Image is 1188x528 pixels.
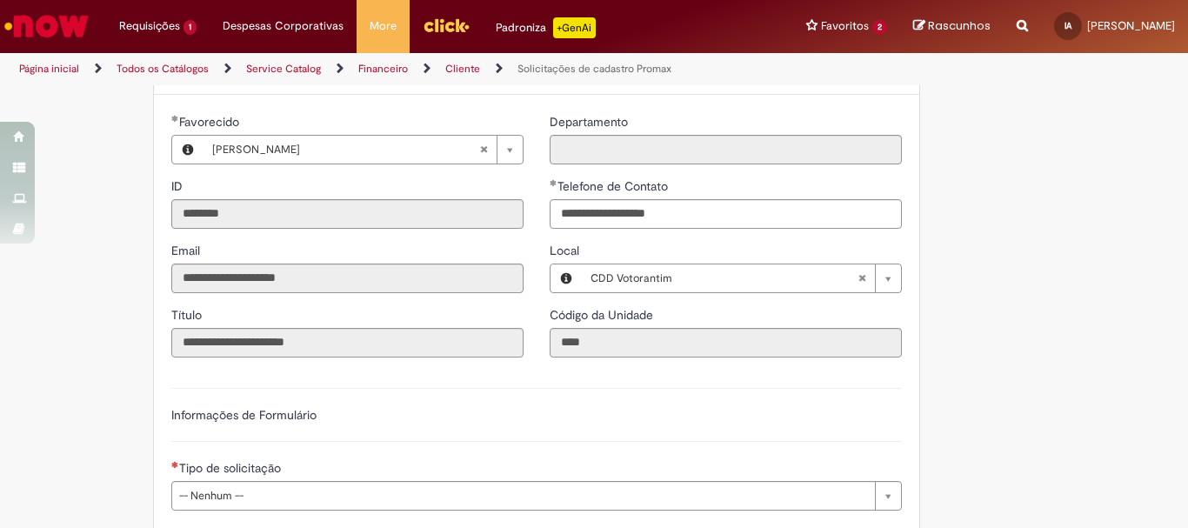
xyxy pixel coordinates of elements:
[550,179,557,186] span: Obrigatório Preenchido
[172,136,204,164] button: Favorecido, Visualizar este registro Isabella De Rosa Antonio
[223,17,344,35] span: Despesas Corporativas
[117,62,209,76] a: Todos os Catálogos
[928,17,991,34] span: Rascunhos
[550,328,902,358] input: Código da Unidade
[171,199,524,229] input: ID
[872,20,887,35] span: 2
[171,307,205,323] span: Somente leitura - Título
[171,242,204,259] label: Somente leitura - Email
[550,113,631,130] label: Somente leitura - Departamento
[19,62,79,76] a: Página inicial
[212,136,479,164] span: [PERSON_NAME]
[171,177,186,195] label: Somente leitura - ID
[591,264,858,292] span: CDD Votorantim
[445,62,480,76] a: Cliente
[171,328,524,358] input: Título
[204,136,523,164] a: [PERSON_NAME]Limpar campo Favorecido
[358,62,408,76] a: Financeiro
[171,407,317,423] label: Informações de Formulário
[582,264,901,292] a: CDD VotorantimLimpar campo Local
[550,307,657,323] span: Somente leitura - Código da Unidade
[1065,20,1071,31] span: IA
[423,12,470,38] img: click_logo_yellow_360x200.png
[184,20,197,35] span: 1
[550,114,631,130] span: Somente leitura - Departamento
[246,62,321,76] a: Service Catalog
[551,264,582,292] button: Local, Visualizar este registro CDD Votorantim
[550,199,902,229] input: Telefone de Contato
[370,17,397,35] span: More
[171,115,179,122] span: Obrigatório Preenchido
[557,178,671,194] span: Telefone de Contato
[553,17,596,38] p: +GenAi
[550,135,902,164] input: Departamento
[13,53,779,85] ul: Trilhas de página
[179,114,243,130] span: Necessários - Favorecido
[517,62,671,76] a: Solicitações de cadastro Promax
[171,264,524,293] input: Email
[171,243,204,258] span: Somente leitura - Email
[171,306,205,324] label: Somente leitura - Título
[550,306,657,324] label: Somente leitura - Código da Unidade
[496,17,596,38] div: Padroniza
[471,136,497,164] abbr: Limpar campo Favorecido
[119,17,180,35] span: Requisições
[179,460,284,476] span: Tipo de solicitação
[171,461,179,468] span: Necessários
[849,264,875,292] abbr: Limpar campo Local
[821,17,869,35] span: Favoritos
[1087,18,1175,33] span: [PERSON_NAME]
[179,482,866,510] span: -- Nenhum --
[913,18,991,35] a: Rascunhos
[2,9,91,43] img: ServiceNow
[550,243,583,258] span: Local
[171,178,186,194] span: Somente leitura - ID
